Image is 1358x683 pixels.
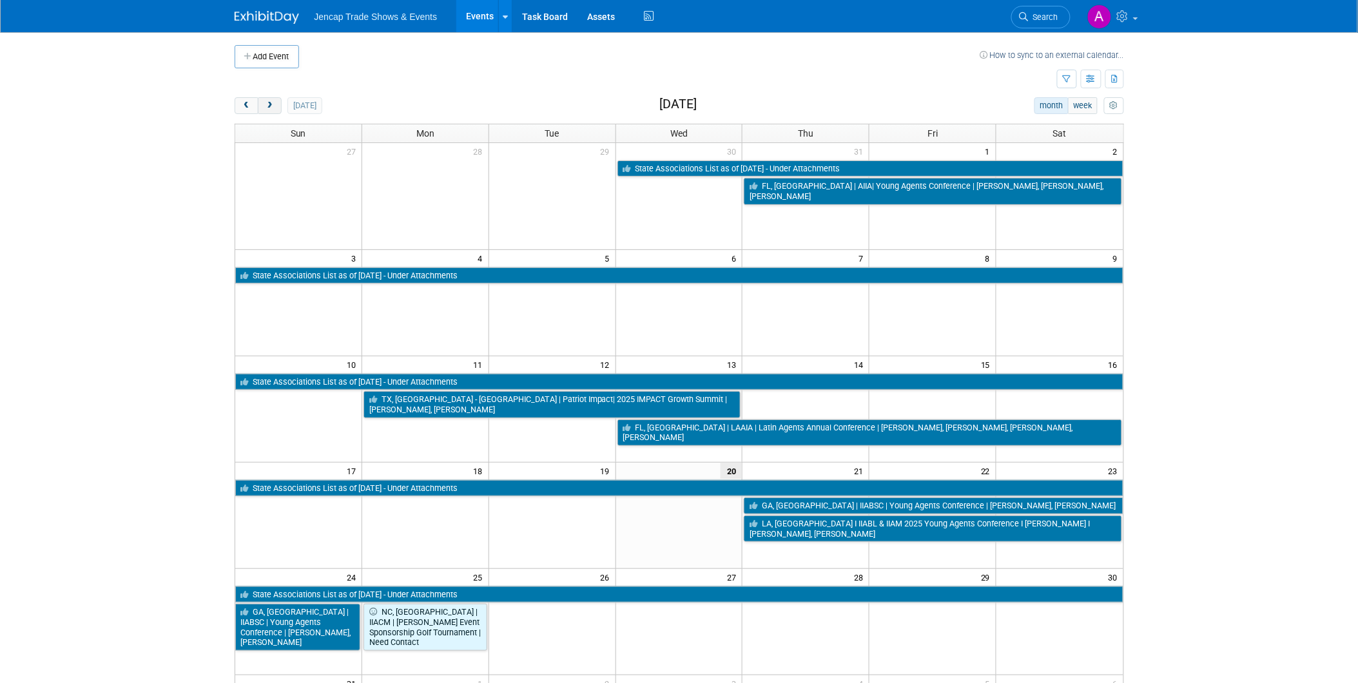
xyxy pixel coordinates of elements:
span: 8 [984,250,996,266]
span: 7 [857,250,869,266]
a: FL, [GEOGRAPHIC_DATA] | AIIA| Young Agents Conference | [PERSON_NAME], [PERSON_NAME], [PERSON_NAME] [744,178,1121,204]
i: Personalize Calendar [1110,102,1118,110]
button: prev [235,97,258,114]
span: 14 [853,356,869,372]
span: Tue [545,128,559,139]
span: 6 [730,250,742,266]
span: Fri [927,128,938,139]
span: 20 [721,463,742,479]
a: State Associations List as of [DATE] - Under Attachments [235,586,1123,603]
a: NC, [GEOGRAPHIC_DATA] | IIACM | [PERSON_NAME] Event Sponsorship Golf Tournament | Need Contact [364,604,487,651]
span: Sat [1053,128,1067,139]
a: How to sync to an external calendar... [980,50,1124,60]
span: 30 [726,143,742,159]
span: 28 [472,143,489,159]
a: GA, [GEOGRAPHIC_DATA] | IIABSC | Young Agents Conference | [PERSON_NAME], [PERSON_NAME] [235,604,360,651]
span: Sun [291,128,306,139]
span: 12 [599,356,616,372]
button: week [1068,97,1098,114]
span: 29 [599,143,616,159]
a: Search [1011,6,1071,28]
img: Allison Sharpe [1087,5,1112,29]
a: State Associations List as of [DATE] - Under Attachments [235,374,1123,390]
button: myCustomButton [1104,97,1123,114]
span: 28 [853,569,869,585]
span: 26 [599,569,616,585]
span: 11 [472,356,489,372]
a: State Associations List as of [DATE] - Under Attachments [235,267,1123,284]
span: 1 [984,143,996,159]
img: ExhibitDay [235,11,299,24]
a: LA, [GEOGRAPHIC_DATA] I IIABL & IIAM 2025 Young Agents Conference I [PERSON_NAME] I [PERSON_NAME]... [744,515,1121,542]
a: TX, [GEOGRAPHIC_DATA] - [GEOGRAPHIC_DATA] | Patriot Impact| 2025 IMPACT Growth Summit | [PERSON_N... [364,391,741,418]
a: State Associations List as of [DATE] - Under Attachments [235,480,1123,497]
span: 22 [980,463,996,479]
span: 30 [1107,569,1123,585]
span: 5 [604,250,616,266]
span: 4 [477,250,489,266]
span: 2 [1112,143,1123,159]
span: 25 [472,569,489,585]
span: Wed [670,128,688,139]
span: 19 [599,463,616,479]
span: 10 [345,356,362,372]
span: 21 [853,463,869,479]
span: 9 [1112,250,1123,266]
a: FL, [GEOGRAPHIC_DATA] | LAAIA | Latin Agents Annual Conference | [PERSON_NAME], [PERSON_NAME], [P... [617,419,1122,446]
span: 23 [1107,463,1123,479]
span: 29 [980,569,996,585]
span: Mon [416,128,434,139]
span: 16 [1107,356,1123,372]
a: State Associations List as of [DATE] - Under Attachments [617,160,1123,177]
span: 24 [345,569,362,585]
h2: [DATE] [659,97,697,111]
span: 3 [350,250,362,266]
span: Thu [798,128,813,139]
span: 15 [980,356,996,372]
span: 31 [853,143,869,159]
span: 17 [345,463,362,479]
span: 27 [345,143,362,159]
button: Add Event [235,45,299,68]
button: [DATE] [287,97,322,114]
span: Search [1029,12,1058,22]
span: 18 [472,463,489,479]
button: month [1034,97,1069,114]
span: Jencap Trade Shows & Events [315,12,438,22]
span: 13 [726,356,742,372]
span: 27 [726,569,742,585]
button: next [258,97,282,114]
a: GA, [GEOGRAPHIC_DATA] | IIABSC | Young Agents Conference | [PERSON_NAME], [PERSON_NAME] [744,497,1123,514]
